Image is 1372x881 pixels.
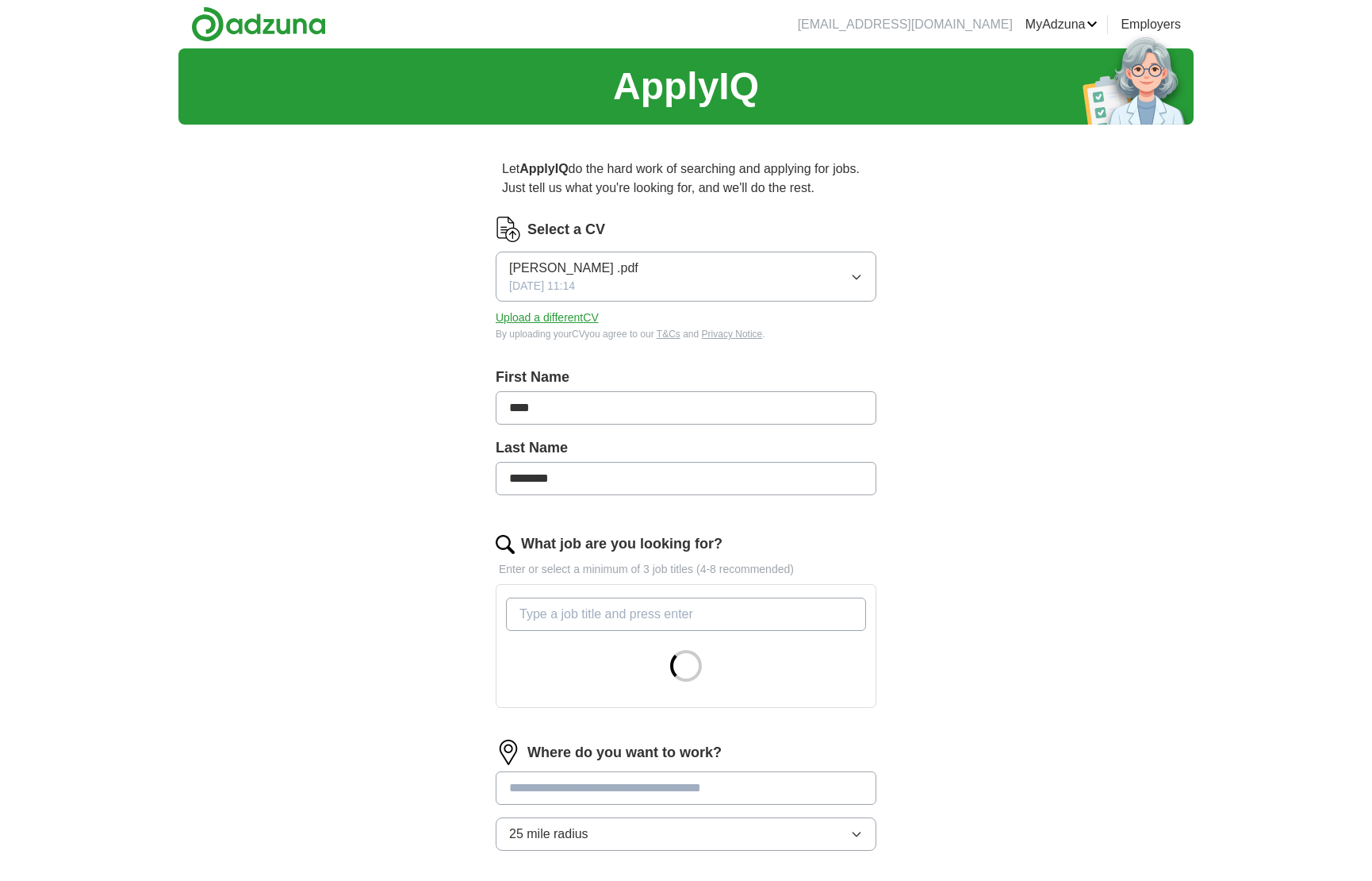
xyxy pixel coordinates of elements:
img: search.png [496,535,515,554]
a: T&Cs [657,329,680,340]
button: [PERSON_NAME] .pdf[DATE] 11:14 [496,252,876,302]
div: By uploading your CV you agree to our and . [496,327,876,341]
label: Where do you want to work? [527,742,722,764]
p: Let do the hard work of searching and applying for jobs. Just tell us what you're looking for, an... [496,153,876,204]
a: MyAdzuna [1025,15,1098,34]
span: [DATE] 11:14 [509,278,575,294]
li: [EMAIL_ADDRESS][DOMAIN_NAME] [798,15,1013,34]
label: Select a CV [527,219,605,240]
p: Enter or select a minimum of 3 job titles (4-8 recommended) [496,561,876,578]
label: First Name [496,367,876,388]
img: CV Icon [496,217,521,242]
span: [PERSON_NAME] .pdf [509,259,638,278]
a: Employers [1121,15,1181,34]
span: 25 mile radius [509,825,588,844]
label: Last Name [496,437,876,459]
input: Type a job title and press enter [506,598,866,631]
label: What job are you looking for? [521,533,722,555]
button: 25 mile radius [496,818,876,851]
img: location.png [496,740,521,765]
a: Privacy Notice [702,329,763,340]
h1: ApplyIQ [613,58,759,115]
img: Adzuna logo [191,6,326,42]
strong: ApplyIQ [519,162,568,175]
button: Upload a differentCV [496,310,599,326]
